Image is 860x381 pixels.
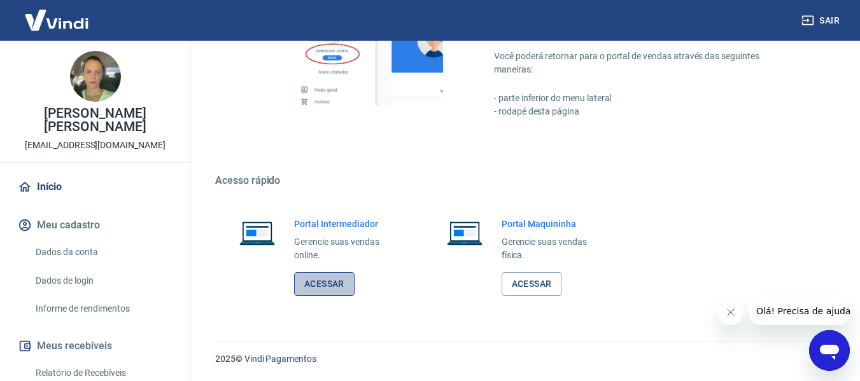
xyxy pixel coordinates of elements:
[31,239,175,265] a: Dados da conta
[15,211,175,239] button: Meu cadastro
[799,9,845,32] button: Sair
[215,352,829,366] p: 2025 ©
[502,218,607,230] h6: Portal Maquininha
[502,235,607,262] p: Gerencie suas vendas física.
[31,268,175,294] a: Dados de login
[25,139,166,152] p: [EMAIL_ADDRESS][DOMAIN_NAME]
[244,354,316,364] a: Vindi Pagamentos
[749,297,850,325] iframe: Mensagem da empresa
[494,105,799,118] p: - rodapé desta página
[502,272,562,296] a: Acessar
[10,107,180,134] p: [PERSON_NAME] [PERSON_NAME]
[15,332,175,360] button: Meus recebíveis
[15,1,98,39] img: Vindi
[15,173,175,201] a: Início
[294,272,355,296] a: Acessar
[718,300,744,325] iframe: Fechar mensagem
[809,330,850,371] iframe: Botão para abrir a janela de mensagens
[215,174,829,187] h5: Acesso rápido
[294,218,400,230] h6: Portal Intermediador
[230,218,284,248] img: Imagem de um notebook aberto
[494,92,799,105] p: - parte inferior do menu lateral
[294,235,400,262] p: Gerencie suas vendas online.
[438,218,491,248] img: Imagem de um notebook aberto
[494,50,799,76] p: Você poderá retornar para o portal de vendas através das seguintes maneiras:
[31,296,175,322] a: Informe de rendimentos
[70,51,121,102] img: 15d61fe2-2cf3-463f-abb3-188f2b0ad94a.jpeg
[8,9,107,19] span: Olá! Precisa de ajuda?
